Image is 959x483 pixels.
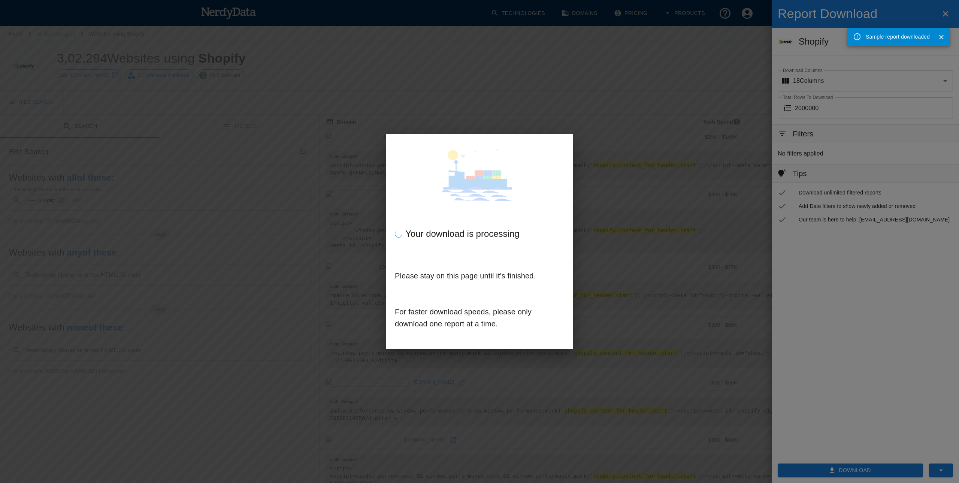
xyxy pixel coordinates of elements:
iframe: Drift Widget Chat Controller [922,430,950,458]
h6: Please stay on this page until it's finished. [395,258,564,294]
button: Close [936,31,947,43]
div: Sample report downloaded [866,30,930,43]
div: Your download is processing [395,228,564,240]
h6: For faster download speeds, please only download one report at a time. [395,294,564,342]
img: undraw_Container_ship_ok1c.svg [392,149,567,201]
